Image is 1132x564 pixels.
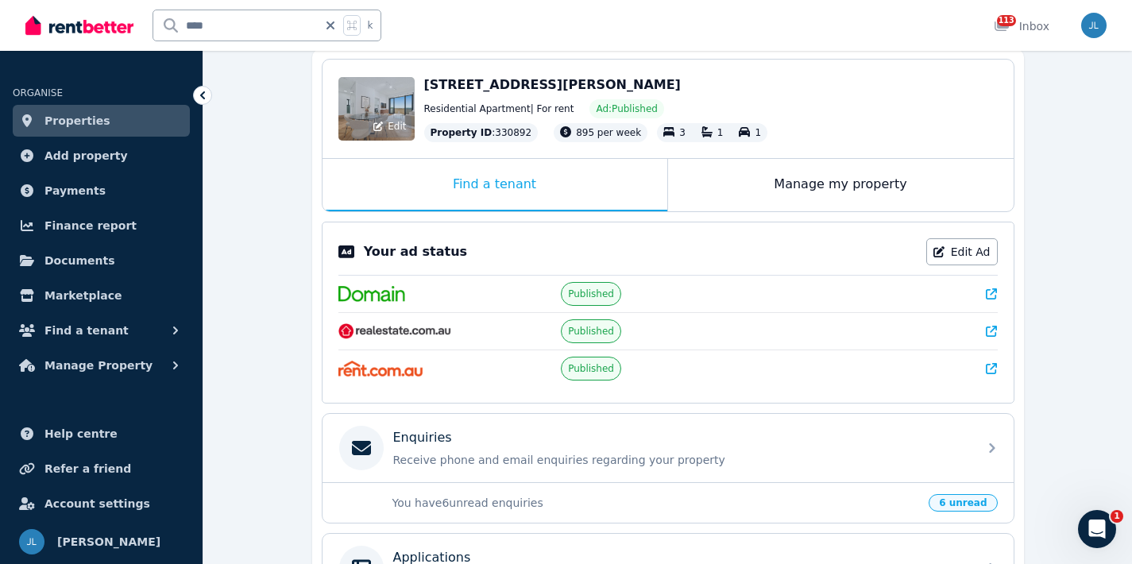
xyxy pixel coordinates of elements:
[44,459,131,478] span: Refer a friend
[568,325,614,338] span: Published
[431,126,493,139] span: Property ID
[44,356,153,375] span: Manage Property
[994,18,1049,34] div: Inbox
[44,424,118,443] span: Help centre
[44,146,128,165] span: Add property
[997,15,1016,26] span: 113
[424,123,539,142] div: : 330892
[1078,510,1116,548] iframe: Intercom live chat
[568,362,614,375] span: Published
[392,495,920,511] p: You have 6 unread enquiries
[57,532,160,551] span: [PERSON_NAME]
[44,181,106,200] span: Payments
[388,120,406,133] span: Edit
[929,494,997,512] span: 6 unread
[13,350,190,381] button: Manage Property
[424,77,681,92] span: [STREET_ADDRESS][PERSON_NAME]
[679,127,686,138] span: 3
[424,102,574,115] span: Residential Apartment | For rent
[44,216,137,235] span: Finance report
[44,494,150,513] span: Account settings
[44,321,129,340] span: Find a tenant
[19,529,44,554] img: Joanne Lau
[717,127,724,138] span: 1
[13,105,190,137] a: Properties
[338,286,405,302] img: Domain.com.au
[393,452,968,468] p: Receive phone and email enquiries regarding your property
[44,286,122,305] span: Marketplace
[338,323,452,339] img: RealEstate.com.au
[338,361,423,377] img: Rent.com.au
[323,414,1014,482] a: EnquiriesReceive phone and email enquiries regarding your property
[13,453,190,485] a: Refer a friend
[1111,510,1123,523] span: 1
[13,87,63,99] span: ORGANISE
[13,245,190,276] a: Documents
[13,140,190,172] a: Add property
[44,111,110,130] span: Properties
[13,315,190,346] button: Find a tenant
[13,210,190,241] a: Finance report
[596,102,657,115] span: Ad: Published
[576,127,641,138] span: 895 per week
[568,288,614,300] span: Published
[1081,13,1107,38] img: Joanne Lau
[364,242,467,261] p: Your ad status
[367,19,373,32] span: k
[393,428,452,447] p: Enquiries
[755,127,761,138] span: 1
[44,251,115,270] span: Documents
[668,159,1014,211] div: Manage my property
[926,238,998,265] a: Edit Ad
[25,14,133,37] img: RentBetter
[13,280,190,311] a: Marketplace
[13,175,190,207] a: Payments
[13,488,190,520] a: Account settings
[13,418,190,450] a: Help centre
[323,159,667,211] div: Find a tenant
